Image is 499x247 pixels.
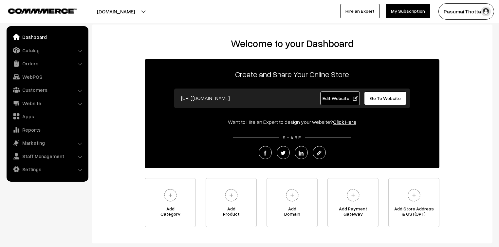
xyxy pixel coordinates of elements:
a: COMMMERCE [8,7,65,14]
a: Customers [8,84,86,96]
span: Add Store Address & GST(OPT) [389,206,439,219]
img: COMMMERCE [8,8,77,13]
a: My Subscription [386,4,430,18]
img: plus.svg [283,186,301,204]
a: Reports [8,124,86,136]
a: Add Store Address& GST(OPT) [388,178,439,227]
a: AddDomain [267,178,318,227]
img: plus.svg [161,186,179,204]
a: Apps [8,110,86,122]
span: Go To Website [370,95,401,101]
span: Add Domain [267,206,317,219]
img: plus.svg [405,186,423,204]
a: Staff Management [8,150,86,162]
a: AddProduct [206,178,257,227]
a: Click Here [333,119,356,125]
a: Edit Website [320,91,360,105]
p: Create and Share Your Online Store [145,68,439,80]
img: plus.svg [222,186,240,204]
span: Add Product [206,206,256,219]
span: Edit Website [323,95,358,101]
a: Website [8,97,86,109]
span: SHARE [279,135,305,140]
button: Pasumai Thotta… [438,3,494,20]
img: plus.svg [344,186,362,204]
span: Add Payment Gateway [328,206,378,219]
a: Add PaymentGateway [327,178,379,227]
span: Add Category [145,206,195,219]
a: Dashboard [8,31,86,43]
a: AddCategory [145,178,196,227]
h2: Welcome to your Dashboard [98,38,486,49]
a: Marketing [8,137,86,149]
a: Orders [8,58,86,69]
a: Hire an Expert [340,4,380,18]
a: WebPOS [8,71,86,83]
a: Catalog [8,44,86,56]
div: Want to Hire an Expert to design your website? [145,118,439,126]
a: Settings [8,163,86,175]
button: [DOMAIN_NAME] [74,3,158,20]
img: user [481,7,491,16]
a: Go To Website [364,91,406,105]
